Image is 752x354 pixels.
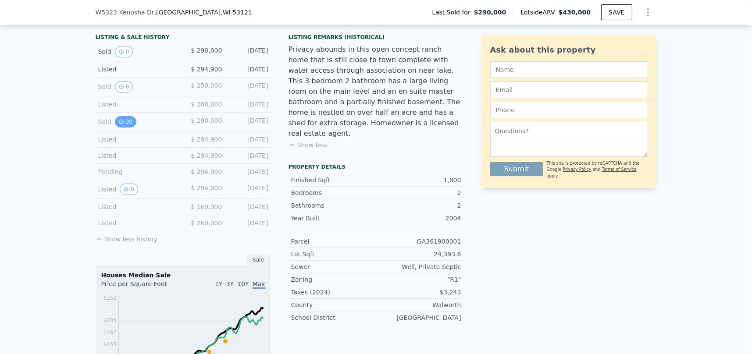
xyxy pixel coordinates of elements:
div: [DATE] [229,65,268,74]
div: Parcel [291,237,376,246]
span: Max [253,280,265,289]
div: LISTING & SALE HISTORY [96,34,271,42]
button: SAVE [601,4,632,20]
span: $ 294,900 [191,136,222,143]
div: 1,800 [376,176,461,184]
div: Price per Square Foot [101,280,183,294]
span: $ 294,900 [191,168,222,175]
button: View historical data [115,81,133,92]
div: Zoning [291,275,376,284]
span: $ 260,000 [191,101,222,108]
div: Well, Private Septic [376,262,461,271]
tspan: $180 [103,329,117,336]
span: W5323 Kenosha Dr [96,8,154,17]
div: Listed [98,65,176,74]
button: Submit [490,162,543,176]
div: Walworth [376,301,461,309]
div: Listed [98,135,176,144]
span: , [GEOGRAPHIC_DATA] [154,8,252,17]
div: Listed [98,219,176,227]
div: [DATE] [229,116,268,127]
div: 2 [376,188,461,197]
div: Bathrooms [291,201,376,210]
div: Taxes (2024) [291,288,376,297]
a: Terms of Service [602,167,637,172]
div: [DATE] [229,100,268,109]
div: Ask about this property [490,44,648,56]
div: [DATE] [229,184,268,195]
a: Privacy Policy [563,167,591,172]
input: Phone [490,102,648,118]
div: Sold [98,46,176,57]
span: 1Y [215,280,222,287]
div: $3,243 [376,288,461,297]
div: [DATE] [229,219,268,227]
span: , WI 53121 [221,9,252,16]
span: $290,000 [474,8,506,17]
div: Privacy abounds in this open concept ranch home that is still close to town complete with water a... [289,44,464,139]
div: Listed [98,202,176,211]
button: Show less history [96,231,158,244]
div: Year Built [291,214,376,223]
div: 2004 [376,214,461,223]
button: View historical data [120,184,138,195]
div: [GEOGRAPHIC_DATA] [376,313,461,322]
span: $ 290,000 [191,117,222,124]
div: "R1" [376,275,461,284]
div: [DATE] [229,135,268,144]
div: [DATE] [229,202,268,211]
span: $ 294,900 [191,152,222,159]
span: $ 290,000 [191,47,222,54]
div: [DATE] [229,151,268,160]
div: Sewer [291,262,376,271]
input: Name [490,61,648,78]
div: This site is protected by reCAPTCHA and the Google and apply. [546,160,648,179]
div: Listed [98,151,176,160]
span: $ 169,900 [191,203,222,210]
span: Lotside ARV [520,8,558,17]
div: Listed [98,184,176,195]
tspan: $205 [103,317,117,323]
div: 2 [376,201,461,210]
span: 3Y [226,280,234,287]
span: 10Y [237,280,249,287]
div: Listed [98,100,176,109]
span: $ 294,900 [191,66,222,73]
div: [DATE] [229,167,268,176]
span: Last Sold for [432,8,474,17]
div: Property details [289,163,464,170]
button: Show Options [639,4,657,21]
div: Pending [98,167,176,176]
button: Show less [289,141,328,149]
div: Finished Sqft [291,176,376,184]
div: Listing Remarks (Historical) [289,34,464,41]
div: County [291,301,376,309]
input: Email [490,81,648,98]
tspan: $155 [103,341,117,347]
div: Sold [98,116,176,127]
div: Sold [98,81,176,92]
div: Houses Median Sale [101,271,265,280]
span: $430,000 [559,9,591,16]
div: School District [291,313,376,322]
span: $ 260,000 [191,219,222,227]
tspan: $252 [103,295,117,301]
div: GA361900001 [376,237,461,246]
button: View historical data [115,116,136,127]
div: [DATE] [229,81,268,92]
span: $ 294,900 [191,184,222,191]
span: $ 250,000 [191,82,222,89]
div: Bedrooms [291,188,376,197]
div: Sale [246,254,271,265]
div: [DATE] [229,46,268,57]
button: View historical data [115,46,133,57]
div: Lot Sqft [291,250,376,258]
div: 24,393.6 [376,250,461,258]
